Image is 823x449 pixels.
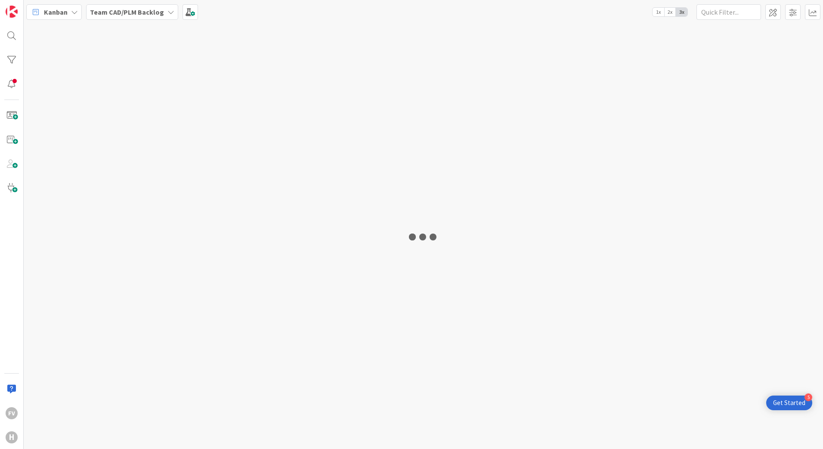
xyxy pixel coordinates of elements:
[804,393,812,401] div: 5
[6,407,18,419] div: FV
[653,8,664,16] span: 1x
[773,399,805,407] div: Get Started
[90,8,164,16] b: Team CAD/PLM Backlog
[676,8,687,16] span: 3x
[6,431,18,443] div: H
[664,8,676,16] span: 2x
[766,396,812,410] div: Open Get Started checklist, remaining modules: 5
[696,4,761,20] input: Quick Filter...
[6,6,18,18] img: Visit kanbanzone.com
[44,7,68,17] span: Kanban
